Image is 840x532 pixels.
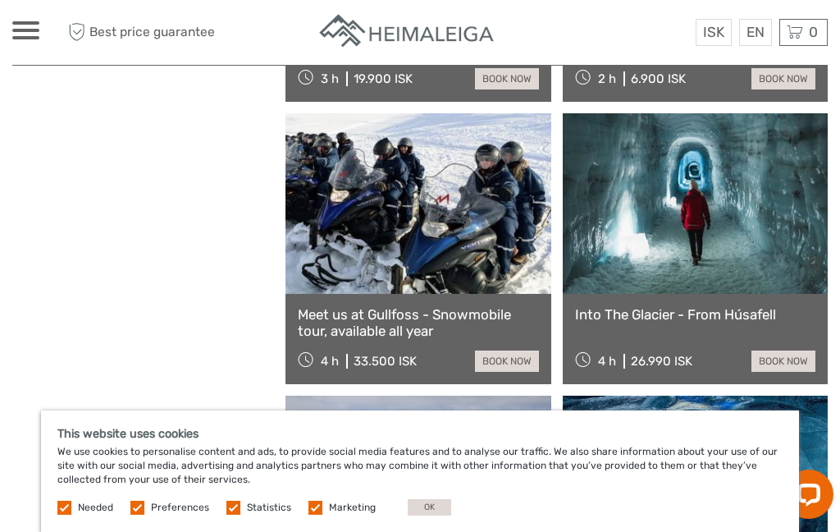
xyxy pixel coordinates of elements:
[703,24,724,40] span: ISK
[78,501,113,515] label: Needed
[408,499,451,516] button: OK
[151,501,209,515] label: Preferences
[631,354,692,369] div: 26.990 ISK
[298,306,538,340] a: Meet us at Gullfoss - Snowmobile tour, available all year
[806,24,820,40] span: 0
[575,306,815,323] a: Into The Glacier - From Húsafell
[321,71,339,86] span: 3 h
[329,501,376,515] label: Marketing
[475,68,539,89] a: book now
[41,410,799,532] div: We use cookies to personalise content and ads, to provide social media features and to analyse ou...
[321,354,339,369] span: 4 h
[475,351,539,372] a: book now
[631,71,686,86] div: 6.900 ISK
[598,354,616,369] span: 4 h
[57,427,783,441] h5: This website uses cookies
[751,68,815,89] a: book now
[751,351,815,372] a: book now
[771,463,840,532] iframe: LiveChat chat widget
[64,19,217,46] span: Best price guarantee
[354,71,413,86] div: 19.900 ISK
[598,71,616,86] span: 2 h
[317,12,498,53] img: Apartments in Reykjavik
[739,19,772,46] div: EN
[247,501,291,515] label: Statistics
[354,354,417,369] div: 33.500 ISK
